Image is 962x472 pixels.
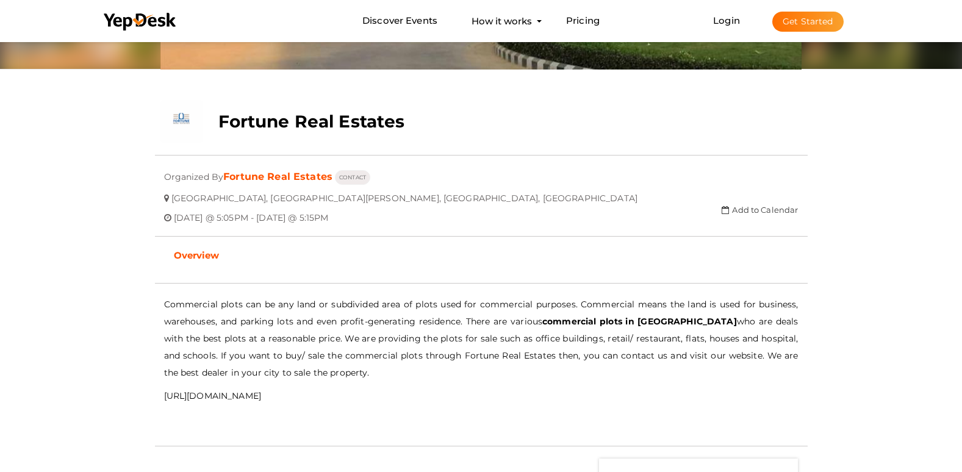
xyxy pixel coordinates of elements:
button: How it works [468,10,536,32]
span: Organized By [164,162,224,182]
b: Overview [174,249,220,261]
a: Pricing [566,10,600,32]
p: [URL][DOMAIN_NAME] [164,387,799,404]
span: [GEOGRAPHIC_DATA], [GEOGRAPHIC_DATA][PERSON_NAME], [GEOGRAPHIC_DATA], [GEOGRAPHIC_DATA] [171,184,637,204]
span: [DATE] @ 5:05PM - [DATE] @ 5:15PM [174,203,329,223]
a: Login [713,15,740,26]
img: IMYUAENM_small.png [160,100,203,143]
p: Commercial plots can be any land or subdivided area of plots used for commercial purposes. Commer... [164,296,799,381]
a: Add to Calendar [722,205,798,215]
button: CONTACT [335,170,370,185]
b: Fortune Real Estates [218,111,405,132]
b: commercial plots in [GEOGRAPHIC_DATA] [542,316,737,327]
button: Get Started [772,12,844,32]
a: Discover Events [362,10,437,32]
a: Fortune Real Estates [223,171,332,182]
a: Overview [165,240,229,271]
